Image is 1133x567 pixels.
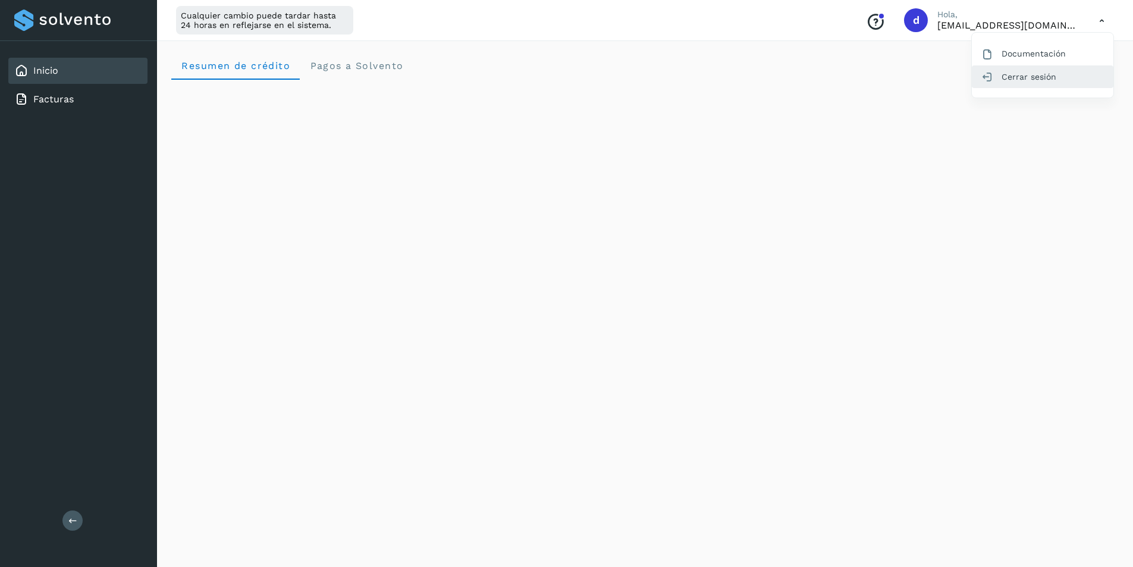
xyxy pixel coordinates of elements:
div: Cerrar sesión [972,65,1113,88]
a: Inicio [33,65,58,76]
a: Facturas [33,93,74,105]
div: Facturas [8,86,147,112]
div: Documentación [972,42,1113,65]
div: Inicio [8,58,147,84]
